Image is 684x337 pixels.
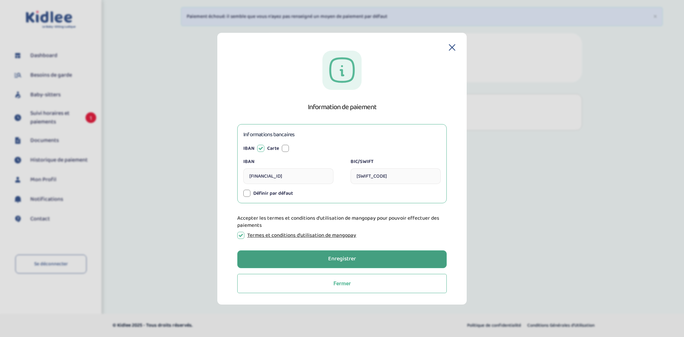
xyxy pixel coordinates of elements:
input: XXXX1234 [351,168,441,184]
label: BIC/SWIFT [351,158,441,165]
label: Carte [267,145,279,152]
button: Enregistrer [237,250,447,268]
a: Termes et conditions d'utilisation de mangopay [247,232,356,239]
label: Définir par défaut [253,190,293,197]
p: Accepter les termes et conditions d'utilisation de mangopay pour pouvoir effectuer des paiements [237,215,447,229]
h3: Informations bancaires [243,130,294,139]
h1: Information de paiement [308,101,377,113]
label: IBAN [243,145,254,152]
input: FRXXXXXXXXXXXXXXXXXXXXXX123 [243,168,333,184]
div: Enregistrer [328,255,356,263]
label: IBAN [243,158,333,165]
button: Fermer [237,274,447,293]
